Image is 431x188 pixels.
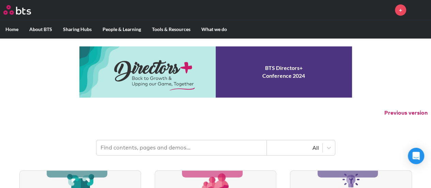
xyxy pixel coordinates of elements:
[97,20,147,38] label: People & Learning
[270,144,319,151] div: All
[24,20,58,38] label: About BTS
[58,20,97,38] label: Sharing Hubs
[408,148,424,164] div: Open Intercom Messenger
[3,5,31,15] img: BTS Logo
[411,2,428,18] img: Liliane Duquesnois Dubois
[196,20,232,38] label: What we do
[147,20,196,38] label: Tools & Resources
[384,109,428,117] button: Previous version
[79,46,352,98] a: Conference 2024
[395,4,406,16] a: +
[3,5,44,15] a: Go home
[96,140,267,155] input: Find contents, pages and demos...
[411,2,428,18] a: Profile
